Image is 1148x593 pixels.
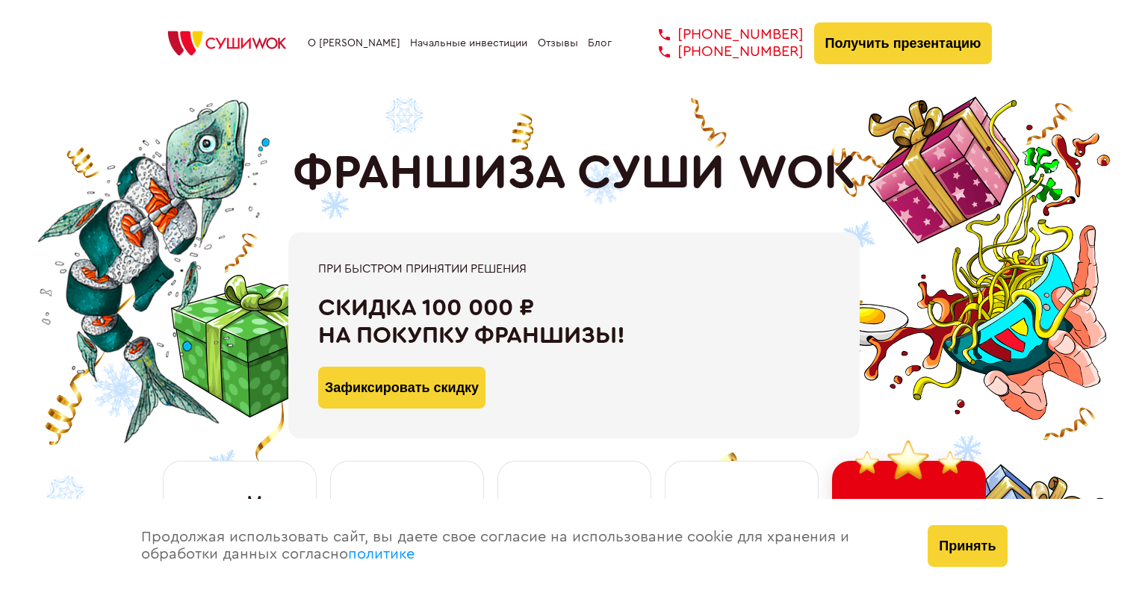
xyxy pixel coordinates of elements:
a: О [PERSON_NAME] [308,37,400,49]
button: Принять [928,525,1007,567]
span: Вы [880,491,938,538]
span: 700 [707,491,777,539]
div: Скидка 100 000 ₽ на покупку франшизы! [318,294,830,350]
button: Получить презентацию [814,22,993,64]
a: [PHONE_NUMBER] [636,43,804,60]
div: Продолжая использовать сайт, вы даете свое согласие на использование cookie для хранения и обрабо... [126,499,913,593]
span: 300 [370,491,444,539]
span: 500 [537,491,611,539]
a: Начальные инвестиции [410,37,527,49]
span: 1-й [212,491,267,539]
a: Отзывы [538,37,578,49]
img: СУШИWOK [156,27,298,60]
h1: ФРАНШИЗА СУШИ WOK [293,146,856,201]
button: Зафиксировать скидку [318,367,485,409]
div: При быстром принятии решения [318,262,830,276]
a: Блог [588,37,612,49]
a: [PHONE_NUMBER] [636,26,804,43]
a: политике [348,547,415,562]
